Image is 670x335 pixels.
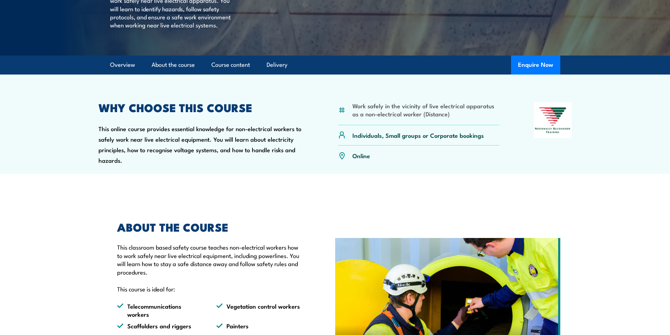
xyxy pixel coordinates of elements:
li: Painters [216,322,303,330]
img: Nationally Recognised Training logo. [534,102,572,138]
button: Enquire Now [511,56,560,75]
h2: ABOUT THE COURSE [117,222,303,232]
p: Online [352,152,370,160]
a: Course content [211,56,250,74]
p: This classroom based safety course teaches non-electrical workers how to work safely near live el... [117,243,303,276]
a: Overview [110,56,135,74]
li: Telecommunications workers [117,302,204,318]
h2: WHY CHOOSE THIS COURSE [98,102,304,112]
p: Individuals, Small groups or Corporate bookings [352,131,484,139]
div: This online course provides essential knowledge for non-electrical workers to safely work near li... [98,102,304,166]
a: About the course [152,56,195,74]
p: This course is ideal for: [117,285,303,293]
li: Scaffolders and riggers [117,322,204,330]
li: Vegetation control workers [216,302,303,318]
li: Work safely in the vicinity of live electrical apparatus as a non-electrical worker (Distance) [352,102,500,118]
a: Delivery [267,56,287,74]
